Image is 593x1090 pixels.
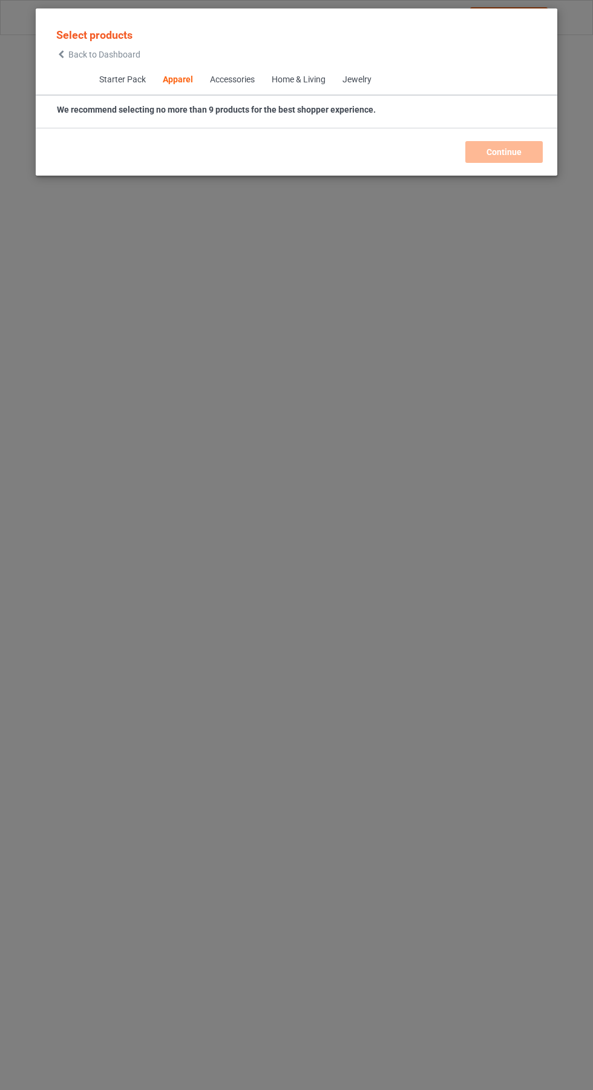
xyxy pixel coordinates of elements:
span: Starter Pack [90,65,154,94]
strong: We recommend selecting no more than 9 products for the best shopper experience. [57,105,376,114]
div: Home & Living [271,74,325,86]
span: Select products [56,28,133,41]
div: Jewelry [342,74,371,86]
span: Back to Dashboard [68,50,140,59]
div: Apparel [162,74,192,86]
div: Accessories [209,74,254,86]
